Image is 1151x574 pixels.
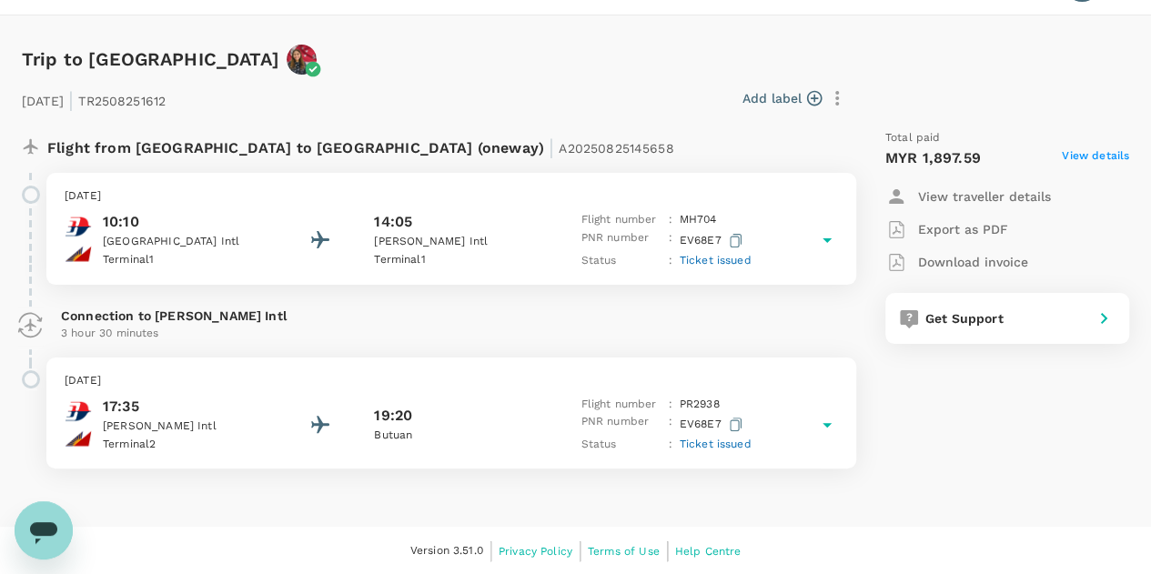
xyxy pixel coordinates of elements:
p: [DATE] [65,372,838,390]
img: Malaysia Airlines [65,398,92,425]
p: Flight from [GEOGRAPHIC_DATA] to [GEOGRAPHIC_DATA] (oneway) [47,129,674,162]
h6: Trip to [GEOGRAPHIC_DATA] [22,45,279,74]
button: Add label [742,89,822,107]
p: MH 704 [680,211,717,229]
p: Status [581,252,661,270]
p: Terminal 1 [374,251,538,269]
p: [DATE] TR2508251612 [22,82,166,115]
button: Export as PDF [885,213,1008,246]
span: View details [1062,147,1129,169]
p: : [668,211,671,229]
p: : [668,229,671,252]
button: Download invoice [885,246,1028,278]
p: Flight number [581,396,661,414]
p: Terminal 1 [103,251,267,269]
p: MYR 1,897.59 [885,147,981,169]
p: 19:20 [374,405,412,427]
span: Get Support [925,311,1004,326]
p: Flight number [581,211,661,229]
p: 14:05 [374,211,412,233]
span: | [549,135,554,160]
p: Butuan [374,427,538,445]
a: Privacy Policy [499,541,572,561]
span: Privacy Policy [499,545,572,558]
a: Terms of Use [588,541,660,561]
p: : [668,413,671,436]
p: 10:10 [103,211,267,233]
span: Version 3.51.0 [410,542,483,560]
span: | [68,87,74,113]
p: : [668,252,671,270]
p: 17:35 [103,396,267,418]
span: Ticket issued [680,438,752,450]
p: View traveller details [918,187,1051,206]
p: [GEOGRAPHIC_DATA] Intl [103,233,267,251]
p: [PERSON_NAME] Intl [103,418,267,436]
img: PAL Express [65,240,92,267]
p: : [668,436,671,454]
p: Status [581,436,661,454]
p: Export as PDF [918,220,1008,238]
img: avatar-65bfa2c767887.png [287,45,317,75]
p: Connection to [PERSON_NAME] Intl [61,307,842,325]
img: Malaysia Airlines [65,213,92,240]
p: Terminal 2 [103,436,267,454]
p: PNR number [581,413,661,436]
p: PR 2938 [680,396,720,414]
button: View traveller details [885,180,1051,213]
p: [PERSON_NAME] Intl [374,233,538,251]
span: A20250825145658 [559,141,673,156]
p: : [668,396,671,414]
p: [DATE] [65,187,838,206]
p: Download invoice [918,253,1028,271]
p: PNR number [581,229,661,252]
p: 3 hour 30 minutes [61,325,842,343]
img: PAL Express [65,425,92,452]
span: Total paid [885,129,941,147]
span: Help Centre [675,545,742,558]
iframe: Button to launch messaging window [15,501,73,559]
p: EV68E7 [680,413,746,436]
span: Ticket issued [680,254,752,267]
span: Terms of Use [588,545,660,558]
a: Help Centre [675,541,742,561]
p: EV68E7 [680,229,746,252]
